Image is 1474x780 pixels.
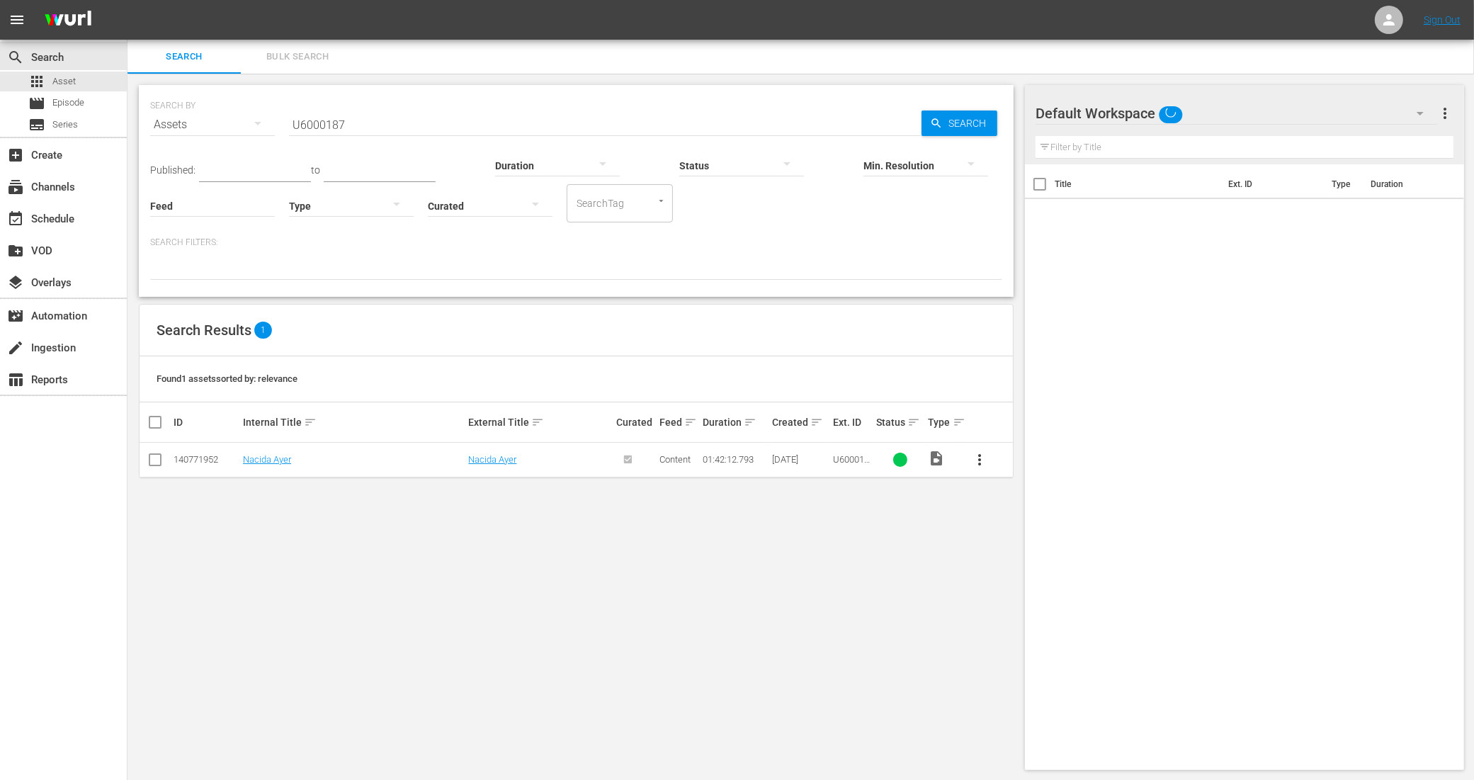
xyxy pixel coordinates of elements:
div: 140771952 [174,454,239,465]
span: to [311,164,320,176]
th: Title [1055,164,1220,204]
span: sort [304,416,317,429]
span: Content [659,454,691,465]
div: Assets [150,105,275,145]
div: Internal Title [243,414,464,431]
div: External Title [468,414,611,431]
span: Automation [7,307,24,324]
span: Found 1 assets sorted by: relevance [157,373,297,384]
div: Default Workspace [1036,94,1437,133]
span: sort [684,416,697,429]
span: VOD [7,242,24,259]
span: Asset [28,73,45,90]
span: Search [7,49,24,66]
a: Sign Out [1424,14,1461,26]
span: Overlays [7,274,24,291]
div: Duration [703,414,768,431]
span: Bulk Search [249,49,346,65]
span: Create [7,147,24,164]
button: more_vert [1436,96,1453,130]
span: sort [531,416,544,429]
span: Search Results [157,322,251,339]
span: Search [136,49,232,65]
button: more_vert [963,443,997,477]
span: Episode [28,95,45,112]
span: sort [953,416,965,429]
div: Type [929,414,959,431]
p: Search Filters: [150,237,1002,249]
span: Schedule [7,210,24,227]
div: ID [174,417,239,428]
div: Ext. ID [833,417,872,428]
button: Search [922,111,997,136]
span: sort [744,416,756,429]
div: Feed [659,414,698,431]
span: more_vert [972,451,989,468]
a: Nacida Ayer [243,454,291,465]
span: Search [943,111,997,136]
th: Type [1323,164,1362,204]
span: Published: [150,164,195,176]
img: ans4CAIJ8jUAAAAAAAAAAAAAAAAAAAAAAAAgQb4GAAAAAAAAAAAAAAAAAAAAAAAAJMjXAAAAAAAAAAAAAAAAAAAAAAAAgAT5G... [34,4,102,37]
span: Video [929,450,946,467]
span: sort [810,416,823,429]
span: Episode [52,96,84,110]
div: [DATE] [772,454,829,465]
a: Nacida Ayer [468,454,516,465]
span: Asset [52,74,76,89]
div: Created [772,414,829,431]
span: menu [8,11,25,28]
span: U6000187 [833,454,870,475]
div: Curated [616,417,655,428]
th: Duration [1362,164,1447,204]
span: Series [52,118,78,132]
span: Reports [7,371,24,388]
span: 1 [254,322,272,339]
th: Ext. ID [1220,164,1323,204]
span: Ingestion [7,339,24,356]
div: 01:42:12.793 [703,454,768,465]
span: more_vert [1436,105,1453,122]
span: Series [28,116,45,133]
div: Status [876,414,924,431]
span: Channels [7,179,24,196]
button: Open [654,194,668,208]
span: sort [907,416,920,429]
